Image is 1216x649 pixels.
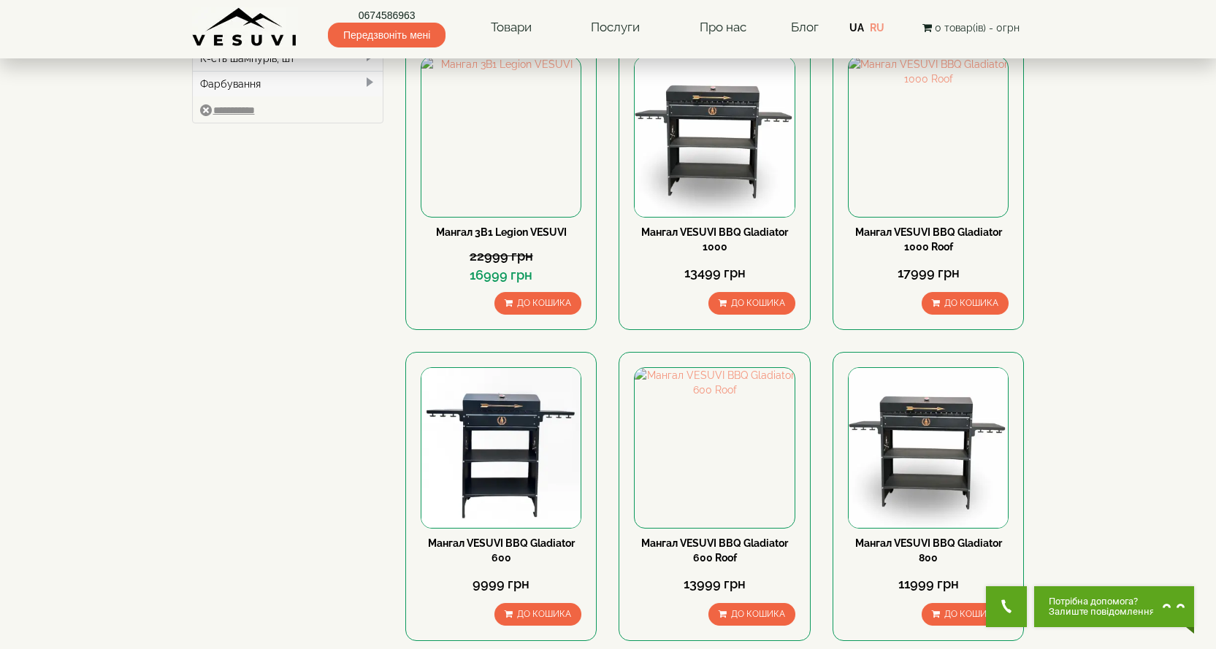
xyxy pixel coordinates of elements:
[421,368,581,527] img: Мангал VESUVI BBQ Gladiator 600
[328,23,446,47] span: Передзвоніть мені
[428,537,575,564] a: Мангал VESUVI BBQ Gladiator 600
[328,8,446,23] a: 0674586963
[986,586,1027,627] button: Get Call button
[1049,596,1155,607] span: Потрібна допомога?
[517,298,571,308] span: До кошика
[634,264,795,283] div: 13499 грн
[436,226,567,238] a: Мангал 3В1 Legion VESUVI
[421,57,581,216] img: Мангал 3В1 Legion VESUVI
[855,537,1002,564] a: Мангал VESUVI BBQ Gladiator 800
[922,292,1009,315] button: До кошика
[944,609,998,619] span: До кошика
[476,11,546,45] a: Товари
[708,603,795,626] button: До кошика
[731,609,785,619] span: До кошика
[635,57,794,216] img: Мангал VESUVI BBQ Gladiator 1000
[421,266,581,285] div: 16999 грн
[849,57,1008,216] img: Мангал VESUVI BBQ Gladiator 1000 Roof
[731,298,785,308] span: До кошика
[944,298,998,308] span: До кошика
[848,264,1009,283] div: 17999 грн
[421,247,581,266] div: 22999 грн
[935,22,1020,34] span: 0 товар(ів) - 0грн
[635,368,794,527] img: Мангал VESUVI BBQ Gladiator 600 Roof
[1049,607,1155,617] span: Залиште повідомлення
[922,603,1009,626] button: До кошика
[870,22,884,34] a: RU
[849,368,1008,527] img: Мангал VESUVI BBQ Gladiator 800
[918,20,1024,36] button: 0 товар(ів) - 0грн
[641,226,788,253] a: Мангал VESUVI BBQ Gladiator 1000
[494,292,581,315] button: До кошика
[576,11,654,45] a: Послуги
[849,22,864,34] a: UA
[634,575,795,594] div: 13999 грн
[708,292,795,315] button: До кошика
[848,575,1009,594] div: 11999 грн
[685,11,761,45] a: Про нас
[421,575,581,594] div: 9999 грн
[192,7,298,47] img: Завод VESUVI
[1034,586,1194,627] button: Chat button
[517,609,571,619] span: До кошика
[494,603,581,626] button: До кошика
[641,537,788,564] a: Мангал VESUVI BBQ Gladiator 600 Roof
[855,226,1002,253] a: Мангал VESUVI BBQ Gladiator 1000 Roof
[791,20,819,34] a: Блог
[193,71,383,96] div: Фарбування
